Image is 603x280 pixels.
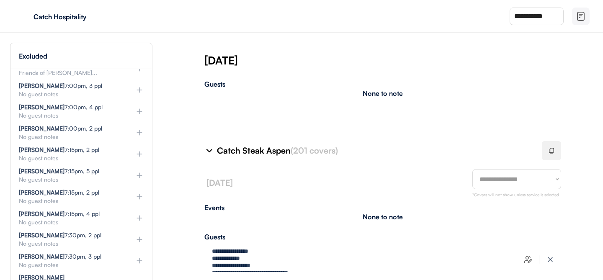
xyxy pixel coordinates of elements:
div: Catch Hospitality [33,13,139,20]
img: plus%20%281%29.svg [135,214,144,222]
strong: [PERSON_NAME] [19,231,64,239]
strong: [PERSON_NAME] [19,146,64,153]
div: 7:15pm, 2 ppl [19,147,99,153]
div: 7:15pm, 2 ppl [19,190,99,195]
strong: [PERSON_NAME] [19,210,64,217]
div: No guest notes [19,91,122,97]
img: plus%20%281%29.svg [135,235,144,244]
div: [DATE] [204,53,603,68]
font: *Covers will not show unless service is selected [472,192,559,197]
img: yH5BAEAAAAALAAAAAABAAEAAAIBRAA7 [17,10,30,23]
div: 7:15pm, 5 ppl [19,168,99,174]
div: No guest notes [19,113,122,118]
div: 7:30pm, 3 ppl [19,254,101,259]
strong: [PERSON_NAME] [19,253,64,260]
img: plus%20%281%29.svg [135,257,144,265]
div: 7:00pm, 4 ppl [19,104,103,110]
div: Catch Steak Aspen [217,145,532,157]
img: chevron-right%20%281%29.svg [204,146,214,156]
div: No guest notes [19,177,122,182]
div: None to note [363,90,403,97]
img: plus%20%281%29.svg [135,150,144,158]
font: [DATE] [206,177,233,188]
div: No guest notes [19,198,122,204]
font: (201 covers) [291,145,338,156]
strong: [PERSON_NAME] [19,103,64,110]
img: x-close%20%283%29.svg [546,255,554,264]
img: users-edit.svg [524,255,532,264]
div: 7:15pm, 4 ppl [19,211,100,217]
img: plus%20%281%29.svg [135,128,144,137]
img: file-02.svg [576,11,586,21]
div: No guest notes [19,219,122,225]
div: Excluded [19,53,47,59]
strong: [PERSON_NAME] [19,125,64,132]
div: Events [204,204,561,211]
div: No guest notes [19,241,122,247]
div: Guests [204,81,561,87]
div: 7:00pm, 3 ppl [19,83,102,89]
img: plus%20%281%29.svg [135,193,144,201]
div: Friends of [PERSON_NAME]... [19,70,122,76]
strong: [PERSON_NAME] [19,167,64,175]
img: plus%20%281%29.svg [135,107,144,116]
div: No guest notes [19,155,122,161]
div: Guests [204,234,561,240]
div: No guest notes [19,262,122,268]
strong: [PERSON_NAME] [19,189,64,196]
div: 7:30pm, 2 ppl [19,232,101,238]
div: 7:00pm, 2 ppl [19,126,102,131]
div: None to note [363,213,403,220]
img: plus%20%281%29.svg [135,171,144,180]
strong: [PERSON_NAME] [19,82,64,89]
div: No guest notes [19,134,122,140]
img: plus%20%281%29.svg [135,86,144,94]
